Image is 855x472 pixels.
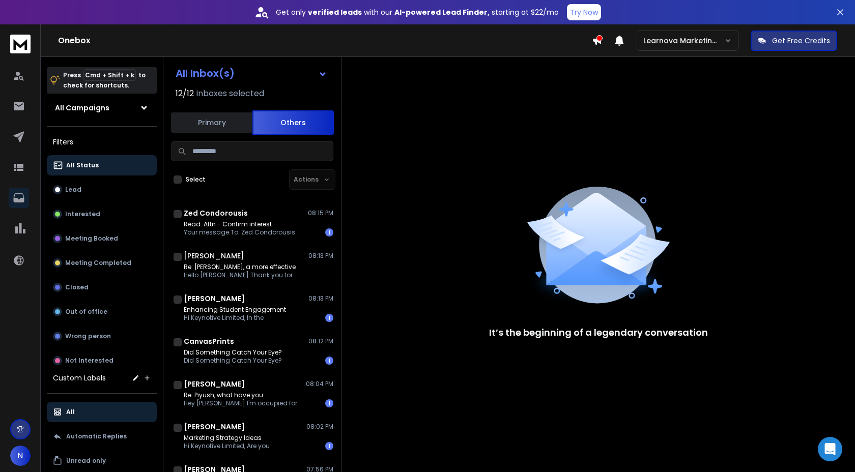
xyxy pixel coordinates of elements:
[184,348,282,357] p: Did Something Catch Your Eye?
[66,432,127,440] p: Automatic Replies
[65,308,107,316] p: Out of office
[325,314,333,322] div: 1
[176,87,194,100] span: 12 / 12
[47,135,157,149] h3: Filters
[66,161,99,169] p: All Status
[47,426,157,447] button: Automatic Replies
[184,263,296,271] p: Re: [PERSON_NAME], a more effective
[65,234,118,243] p: Meeting Booked
[818,437,842,461] div: Open Intercom Messenger
[325,357,333,365] div: 1
[65,332,111,340] p: Wrong person
[184,271,296,279] p: Hello [PERSON_NAME] Thank you for
[63,70,146,91] p: Press to check for shortcuts.
[184,306,286,314] p: Enhancing Student Engagement
[184,293,245,304] h1: [PERSON_NAME]
[308,209,333,217] p: 08:15 PM
[196,87,264,100] h3: Inboxes selected
[53,373,106,383] h3: Custom Labels
[184,379,245,389] h1: [PERSON_NAME]
[308,294,333,303] p: 08:13 PM
[184,228,295,237] p: Your message To: Zed Condorousis
[83,69,136,81] span: Cmd + Shift + k
[394,7,490,17] strong: AI-powered Lead Finder,
[47,402,157,422] button: All
[751,31,837,51] button: Get Free Credits
[65,210,100,218] p: Interested
[252,110,334,135] button: Others
[184,434,270,442] p: Marketing Strategy Ideas
[47,451,157,471] button: Unread only
[171,111,252,134] button: Primary
[184,422,245,432] h1: [PERSON_NAME]
[570,7,598,17] p: Try Now
[772,36,830,46] p: Get Free Credits
[184,336,234,346] h1: CanvasPrints
[66,408,75,416] p: All
[308,337,333,345] p: 08:12 PM
[167,63,335,83] button: All Inbox(s)
[184,357,282,365] p: Did Something Catch Your Eye?
[47,204,157,224] button: Interested
[308,252,333,260] p: 08:13 PM
[47,326,157,346] button: Wrong person
[643,36,724,46] p: Learnova Marketing Emails
[489,326,708,340] p: It’s the beginning of a legendary conversation
[306,380,333,388] p: 08:04 PM
[184,399,297,407] p: Hey [PERSON_NAME] I'm occupied for
[65,259,131,267] p: Meeting Completed
[276,7,559,17] p: Get only with our starting at $22/mo
[184,314,286,322] p: Hi Keynotive Limited, In the
[47,180,157,200] button: Lead
[65,283,89,291] p: Closed
[47,277,157,298] button: Closed
[47,98,157,118] button: All Campaigns
[184,442,270,450] p: Hi Keynotive Limited, Are you
[47,253,157,273] button: Meeting Completed
[308,7,362,17] strong: verified leads
[47,155,157,175] button: All Status
[10,446,31,466] button: N
[10,35,31,53] img: logo
[58,35,592,47] h1: Onebox
[325,399,333,407] div: 1
[47,350,157,371] button: Not Interested
[176,68,235,78] h1: All Inbox(s)
[567,4,601,20] button: Try Now
[47,302,157,322] button: Out of office
[325,442,333,450] div: 1
[184,251,244,261] h1: [PERSON_NAME]
[65,186,81,194] p: Lead
[184,208,248,218] h1: Zed Condorousis
[66,457,106,465] p: Unread only
[55,103,109,113] h1: All Campaigns
[184,391,297,399] p: Re: Piyush, what have you
[65,357,113,365] p: Not Interested
[47,228,157,249] button: Meeting Booked
[184,220,295,228] p: Read: Attn - Confirm interest
[306,423,333,431] p: 08:02 PM
[325,228,333,237] div: 1
[186,175,206,184] label: Select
